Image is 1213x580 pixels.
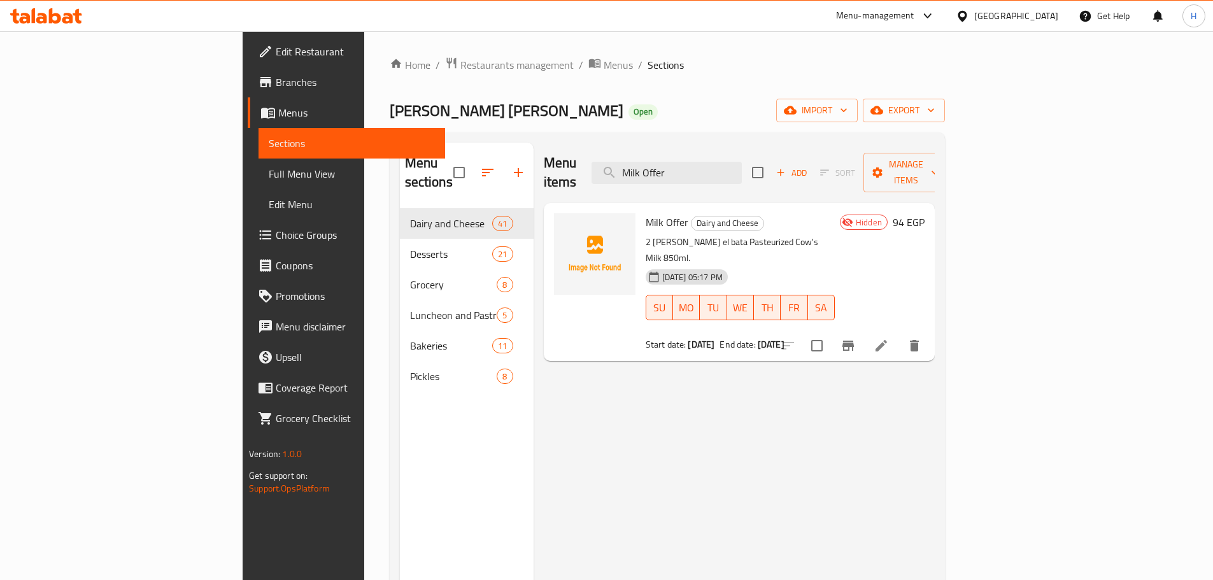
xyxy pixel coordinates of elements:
a: Full Menu View [259,159,445,189]
div: Luncheon and Pastrami5 [400,300,534,330]
span: Choice Groups [276,227,435,243]
input: search [592,162,742,184]
span: Grocery [410,277,497,292]
a: Menus [248,97,445,128]
span: FR [786,299,802,317]
button: TH [754,295,781,320]
a: Edit menu item [874,338,889,353]
div: Grocery8 [400,269,534,300]
span: TU [705,299,721,317]
button: Add section [503,157,534,188]
span: Version: [249,446,280,462]
button: FR [781,295,807,320]
button: delete [899,330,930,361]
a: Choice Groups [248,220,445,250]
div: [GEOGRAPHIC_DATA] [974,9,1058,23]
nav: Menu sections [400,203,534,397]
span: Edit Menu [269,197,435,212]
div: Desserts21 [400,239,534,269]
li: / [579,57,583,73]
span: Start date: [646,336,686,353]
button: WE [727,295,754,320]
div: Luncheon and Pastrami [410,308,497,323]
span: WE [732,299,749,317]
div: Open [628,104,658,120]
span: Upsell [276,350,435,365]
span: Pickles [410,369,497,384]
span: H [1191,9,1196,23]
span: Menus [604,57,633,73]
span: Menus [278,105,435,120]
span: 21 [493,248,512,260]
div: Dairy and Cheese [691,216,764,231]
div: items [497,277,513,292]
span: Select section first [812,163,863,183]
b: [DATE] [758,336,784,353]
span: Sections [269,136,435,151]
button: Manage items [863,153,949,192]
div: items [497,308,513,323]
span: MO [678,299,695,317]
a: Restaurants management [445,57,574,73]
a: Coverage Report [248,372,445,403]
button: SA [808,295,835,320]
div: items [492,338,513,353]
span: [DATE] 05:17 PM [657,271,728,283]
a: Menu disclaimer [248,311,445,342]
div: Bakeries11 [400,330,534,361]
span: TH [759,299,776,317]
span: 11 [493,340,512,352]
span: Select section [744,159,771,186]
div: Dairy and Cheese [410,216,493,231]
span: SA [813,299,830,317]
span: SU [651,299,668,317]
div: Menu-management [836,8,914,24]
a: Edit Menu [259,189,445,220]
span: Dairy and Cheese [692,216,763,230]
span: Sort sections [472,157,503,188]
div: Desserts [410,246,493,262]
a: Branches [248,67,445,97]
span: 5 [497,309,512,322]
nav: breadcrumb [390,57,945,73]
button: Branch-specific-item [833,330,863,361]
span: End date: [720,336,755,353]
span: export [873,103,935,118]
span: Promotions [276,288,435,304]
span: 41 [493,218,512,230]
a: Upsell [248,342,445,372]
span: 1.0.0 [282,446,302,462]
a: Sections [259,128,445,159]
div: Pickles8 [400,361,534,392]
span: Select to update [804,332,830,359]
p: 2 [PERSON_NAME] el bata Pasteurized Cow's Milk 850ml. [646,234,835,266]
button: SU [646,295,673,320]
span: Get support on: [249,467,308,484]
h2: Menu items [544,153,577,192]
span: Sections [648,57,684,73]
span: Restaurants management [460,57,574,73]
div: items [492,246,513,262]
a: Menus [588,57,633,73]
span: Manage items [874,157,939,188]
a: Promotions [248,281,445,311]
button: export [863,99,945,122]
span: [PERSON_NAME] [PERSON_NAME] [390,96,623,125]
button: MO [673,295,700,320]
button: Add [771,163,812,183]
span: Hidden [851,216,887,229]
div: items [492,216,513,231]
span: Bakeries [410,338,493,353]
div: Dairy and Cheese41 [400,208,534,239]
a: Coupons [248,250,445,281]
span: Menu disclaimer [276,319,435,334]
button: TU [700,295,727,320]
span: Milk Offer [646,213,688,232]
span: Grocery Checklist [276,411,435,426]
span: import [786,103,848,118]
img: Milk Offer [554,213,635,295]
a: Support.OpsPlatform [249,480,330,497]
span: Coverage Report [276,380,435,395]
